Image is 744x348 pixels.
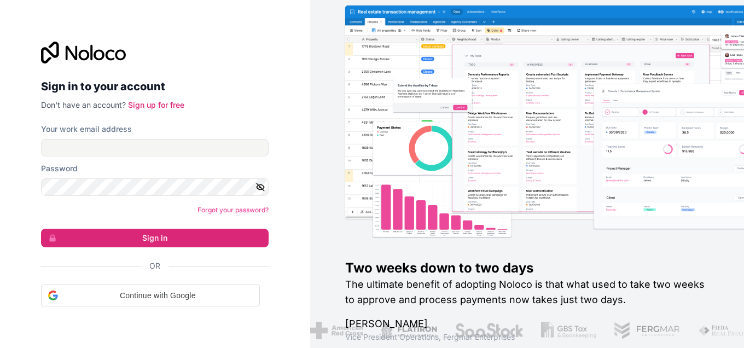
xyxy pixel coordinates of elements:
input: Password [41,178,269,196]
h1: Two weeks down to two days [345,259,709,277]
span: Or [149,260,160,271]
h2: Sign in to your account [41,77,269,96]
img: /assets/american-red-cross-BAupjrZR.png [310,322,363,339]
button: Sign in [41,229,269,247]
a: Forgot your password? [197,206,269,214]
h2: The ultimate benefit of adopting Noloco is that what used to take two weeks to approve and proces... [345,277,709,308]
div: Continue with Google [41,285,260,306]
input: Email address [41,139,269,156]
label: Your work email address [41,124,132,135]
span: Continue with Google [62,290,253,301]
span: Don't have an account? [41,100,126,109]
h1: Vice President Operations , Fergmar Enterprises [345,332,709,343]
h1: [PERSON_NAME] [345,316,709,332]
label: Password [41,163,78,174]
a: Sign up for free [128,100,184,109]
